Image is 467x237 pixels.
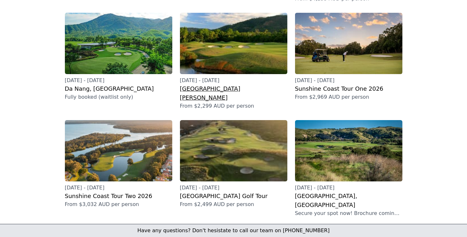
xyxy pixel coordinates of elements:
[295,13,402,101] a: [DATE] - [DATE]Sunshine Coast Tour One 2026From $2,969 AUD per person
[295,84,402,93] h2: Sunshine Coast Tour One 2026
[295,77,402,84] p: [DATE] - [DATE]
[295,210,402,217] p: Secure your spot now! Brochure coming soon
[180,184,287,192] p: [DATE] - [DATE]
[65,13,172,101] a: [DATE] - [DATE]Da Nang, [GEOGRAPHIC_DATA]Fully booked (waitlist only)
[65,84,172,93] h2: Da Nang, [GEOGRAPHIC_DATA]
[180,192,287,201] h2: [GEOGRAPHIC_DATA] Golf Tour
[65,77,172,84] p: [DATE] - [DATE]
[65,201,172,208] p: From $3,032 AUD per person
[180,13,287,110] a: [DATE] - [DATE][GEOGRAPHIC_DATA][PERSON_NAME]From $2,299 AUD per person
[180,120,287,208] a: [DATE] - [DATE][GEOGRAPHIC_DATA] Golf TourFrom $2,499 AUD per person
[295,192,402,210] h2: [GEOGRAPHIC_DATA], [GEOGRAPHIC_DATA]
[295,184,402,192] p: [DATE] - [DATE]
[180,84,287,102] h2: [GEOGRAPHIC_DATA][PERSON_NAME]
[295,93,402,101] p: From $2,969 AUD per person
[180,201,287,208] p: From $2,499 AUD per person
[65,93,172,101] p: Fully booked (waitlist only)
[180,102,287,110] p: From $2,299 AUD per person
[65,184,172,192] p: [DATE] - [DATE]
[295,120,402,217] a: [DATE] - [DATE][GEOGRAPHIC_DATA], [GEOGRAPHIC_DATA]Secure your spot now! Brochure coming soon
[65,192,172,201] h2: Sunshine Coast Tour Two 2026
[180,77,287,84] p: [DATE] - [DATE]
[65,120,172,208] a: [DATE] - [DATE]Sunshine Coast Tour Two 2026From $3,032 AUD per person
